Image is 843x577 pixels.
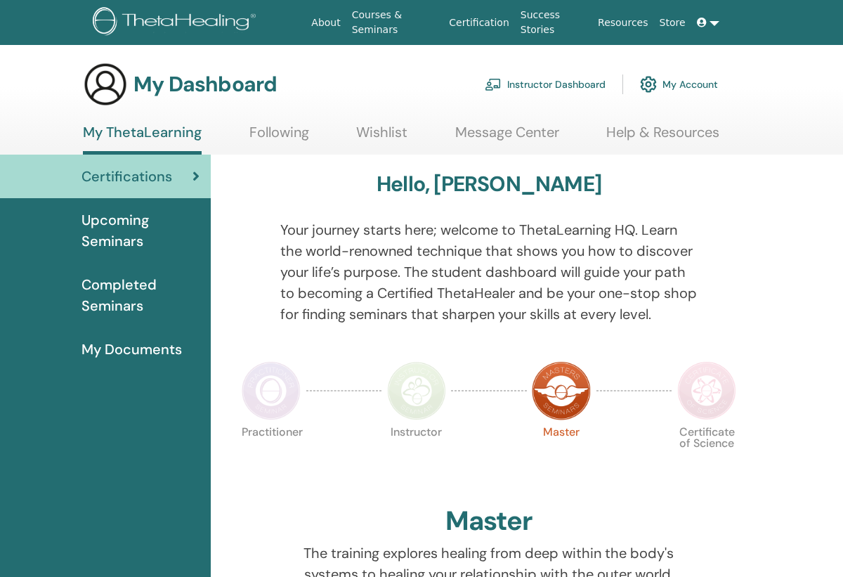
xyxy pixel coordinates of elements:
[83,124,202,155] a: My ThetaLearning
[445,505,532,538] h2: Master
[654,10,691,36] a: Store
[532,361,591,420] img: Master
[83,62,128,107] img: generic-user-icon.jpg
[592,10,654,36] a: Resources
[532,427,591,486] p: Master
[677,427,736,486] p: Certificate of Science
[81,209,200,252] span: Upcoming Seminars
[280,219,698,325] p: Your journey starts here; welcome to ThetaLearning HQ. Learn the world-renowned technique that sh...
[485,69,606,100] a: Instructor Dashboard
[81,166,172,187] span: Certifications
[485,78,502,91] img: chalkboard-teacher.svg
[640,69,718,100] a: My Account
[133,72,277,97] h3: My Dashboard
[93,7,261,39] img: logo.png
[515,2,592,43] a: Success Stories
[640,72,657,96] img: cog.svg
[81,274,200,316] span: Completed Seminars
[387,427,446,486] p: Instructor
[387,361,446,420] img: Instructor
[242,427,301,486] p: Practitioner
[346,2,444,43] a: Courses & Seminars
[455,124,559,151] a: Message Center
[356,124,407,151] a: Wishlist
[81,339,182,360] span: My Documents
[249,124,309,151] a: Following
[306,10,346,36] a: About
[677,361,736,420] img: Certificate of Science
[443,10,514,36] a: Certification
[242,361,301,420] img: Practitioner
[377,171,601,197] h3: Hello, [PERSON_NAME]
[606,124,719,151] a: Help & Resources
